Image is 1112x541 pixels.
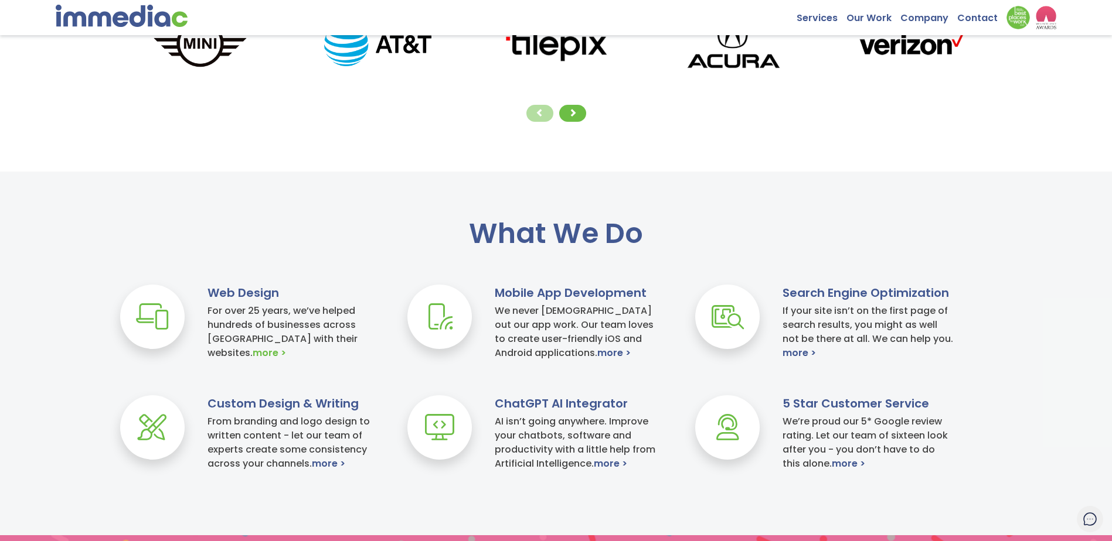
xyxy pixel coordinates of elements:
[594,457,627,471] a: more >
[832,457,865,471] a: more >
[56,5,188,27] img: immediac
[208,285,379,301] h3: Web Design
[846,6,900,24] a: Our Work
[253,346,286,360] a: more >
[822,25,1000,63] img: verizonLogo.png
[783,395,954,412] h3: 5 Star Customer Service
[495,285,666,301] h3: Mobile App Development
[797,6,846,24] a: Services
[783,415,954,471] h4: We’re proud our 5* Google review rating. Let our team of sixteen look after you - you don’t have ...
[312,457,345,471] a: more >
[1036,6,1056,29] img: logo2_wea_nobg.webp
[208,304,379,360] h4: For over 25 years, we’ve helped hundreds of businesses across [GEOGRAPHIC_DATA] with their websites.
[289,22,467,66] img: AT%26T_logo.png
[597,346,631,360] a: more >
[1006,6,1030,29] img: Down
[495,415,666,471] h4: AI isn’t going anywhere. Improve your chatbots, software and productivity with a little help from...
[957,6,1006,24] a: Contact
[783,304,954,360] h4: If your site isn’t on the first page of search results, you might as well not be there at all. We...
[208,395,379,412] h3: Custom Design & Writing
[783,285,954,301] h3: Search Engine Optimization
[900,6,957,24] a: Company
[208,415,379,471] h4: From branding and logo design to written content - let our team of experts create some consistenc...
[467,25,644,64] img: tilepixLogo.png
[645,8,822,80] img: Acura_logo.png
[495,395,666,412] h3: ChatGPT AI Integrator
[495,304,666,360] h4: We never [DEMOGRAPHIC_DATA] out our app work. Our team loves to create user-friendly iOS and Andr...
[783,346,816,360] a: more >
[111,18,289,71] img: MINI_logo.png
